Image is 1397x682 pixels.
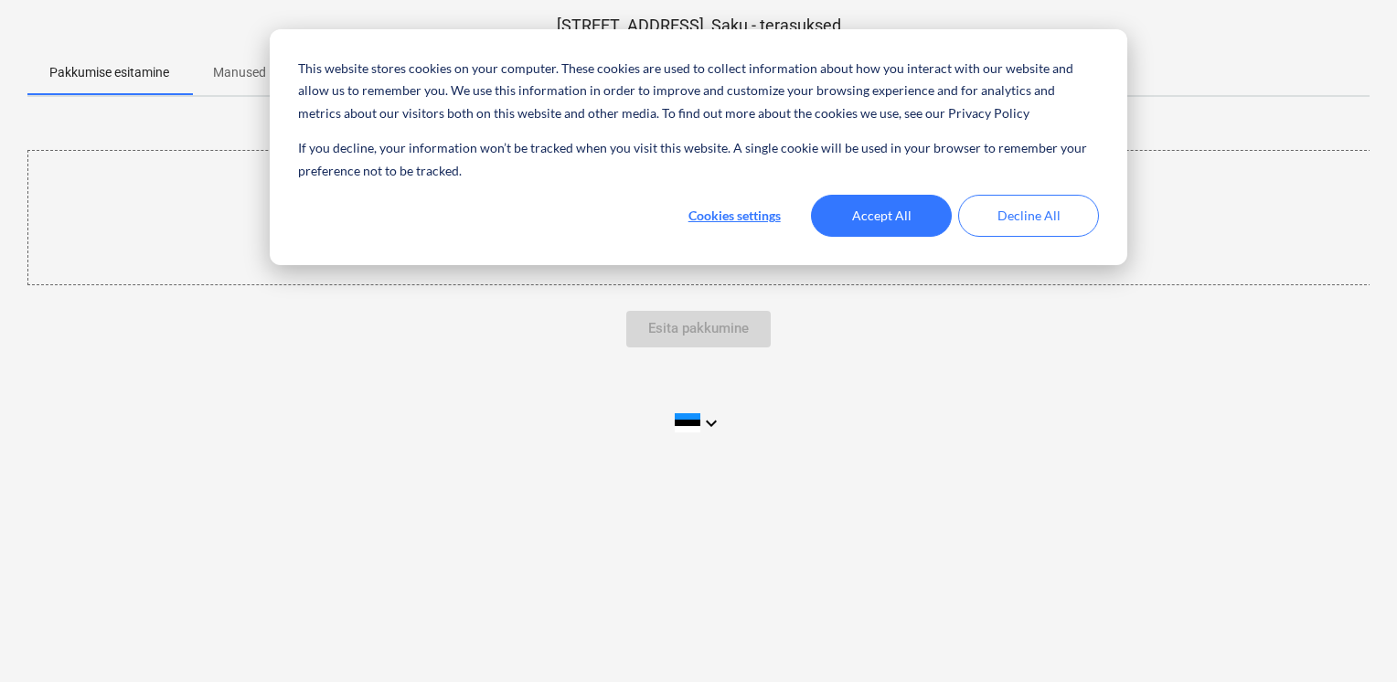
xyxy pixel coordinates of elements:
button: Cookies settings [664,195,805,237]
p: [STREET_ADDRESS], Saku - terasuksed [27,15,1370,37]
button: Accept All [811,195,952,237]
p: This website stores cookies on your computer. These cookies are used to collect information about... [298,58,1099,125]
div: Cookie banner [270,29,1127,265]
div: Lohista oma pakkumise failid siiavõiOtsi faile [27,150,1371,284]
i: keyboard_arrow_down [700,412,722,434]
p: Pakkumise esitamine [49,63,169,82]
button: Decline All [958,195,1099,237]
p: Manused [213,63,266,82]
p: If you decline, your information won’t be tracked when you visit this website. A single cookie wi... [298,137,1099,182]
